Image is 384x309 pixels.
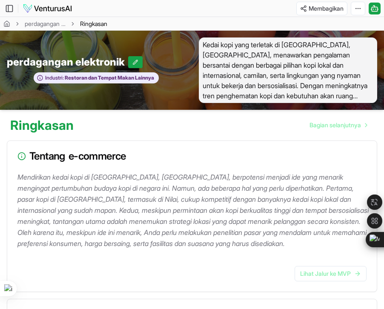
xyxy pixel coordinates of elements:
font: Tentang [29,150,65,162]
a: Lihat Jalur ke MVP [295,266,367,281]
font: Lihat Jalur ke MVP [300,270,351,277]
nav: paginasi [303,117,374,134]
font: perdagangan elektronik [7,56,125,68]
font: Bagian selanjutnya [309,121,361,129]
span: Ringkasan [80,20,107,28]
img: logo [23,3,72,14]
font: Ringkasan [80,20,107,27]
font: Restoran dan Tempat Makan Lainnya [65,74,154,81]
button: Industri:Restoran dan Tempat Makan Lainnya [34,72,159,84]
font: Ringkasan [10,117,74,133]
nav: remah roti [3,20,107,28]
a: Buka halaman berikutnya [303,117,374,134]
font: Membagikan [309,5,344,12]
a: perdagangan elektronik [25,20,66,28]
font: Kedai kopi yang terletak di [GEOGRAPHIC_DATA], [GEOGRAPHIC_DATA], menawarkan pengalaman bersantai... [203,40,367,141]
font: perdagangan elektronik [25,20,87,27]
font: Mendirikan kedai kopi di [GEOGRAPHIC_DATA], [GEOGRAPHIC_DATA], berpotensi menjadi ide yang menari... [17,173,370,248]
font: e-commerce [69,150,126,162]
font: Industri: [45,74,64,81]
button: Membagikan [296,2,347,15]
